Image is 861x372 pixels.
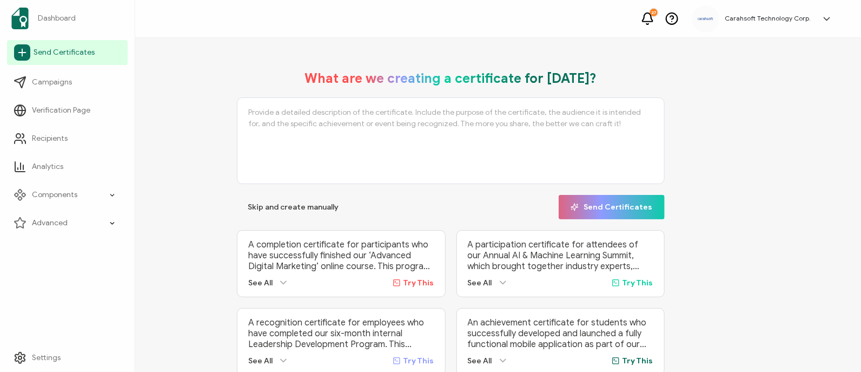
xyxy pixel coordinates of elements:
iframe: Chat Widget [681,250,861,372]
span: See All [468,356,492,366]
span: Dashboard [38,13,76,24]
a: Analytics [7,156,128,178]
span: See All [248,356,273,366]
p: A recognition certificate for employees who have completed our six-month internal Leadership Deve... [248,317,434,350]
p: An achievement certificate for students who successfully developed and launched a fully functiona... [468,317,653,350]
a: Recipients [7,128,128,149]
span: Advanced [32,218,68,229]
span: Skip and create manually [248,204,339,211]
span: See All [248,278,273,288]
a: Settings [7,347,128,369]
span: Recipients [32,133,68,144]
h5: Carahsoft Technology Corp. [725,15,811,22]
div: 27 [650,9,658,16]
img: sertifier-logomark-colored.svg [11,8,29,29]
span: Try This [403,356,434,366]
h1: What are we creating a certificate for [DATE]? [305,70,597,87]
span: Try This [622,356,653,366]
span: Settings [32,353,61,363]
a: Dashboard [7,3,128,34]
button: Send Certificates [559,195,665,219]
button: Skip and create manually [237,195,349,219]
span: Analytics [32,161,63,172]
span: Components [32,190,77,200]
p: A participation certificate for attendees of our Annual AI & Machine Learning Summit, which broug... [468,239,653,272]
img: a9ee5910-6a38-4b3f-8289-cffb42fa798b.svg [698,17,714,21]
span: Campaigns [32,77,72,88]
span: Try This [403,278,434,288]
p: A completion certificate for participants who have successfully finished our ‘Advanced Digital Ma... [248,239,434,272]
a: Send Certificates [7,40,128,65]
span: Verification Page [32,105,90,116]
span: Send Certificates [34,47,95,58]
a: Verification Page [7,100,128,121]
span: Try This [622,278,653,288]
a: Campaigns [7,71,128,93]
span: See All [468,278,492,288]
span: Send Certificates [571,203,653,211]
